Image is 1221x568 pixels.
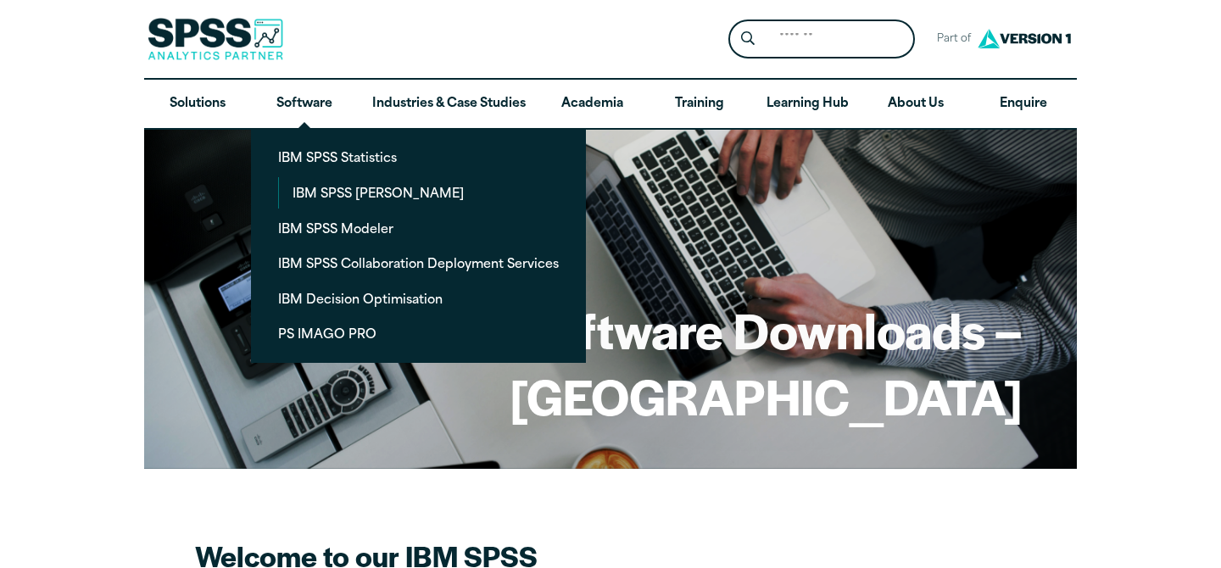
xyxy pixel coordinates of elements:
nav: Desktop version of site main menu [144,80,1077,129]
a: IBM SPSS Modeler [265,213,572,244]
a: Industries & Case Studies [359,80,539,129]
a: Enquire [970,80,1077,129]
a: Training [646,80,753,129]
a: PS IMAGO PRO [265,318,572,349]
img: Version1 Logo [973,23,1075,54]
a: IBM SPSS [PERSON_NAME] [279,177,572,209]
h1: Software Downloads – [GEOGRAPHIC_DATA] [198,297,1023,428]
a: Learning Hub [753,80,862,129]
a: Academia [539,80,646,129]
a: IBM Decision Optimisation [265,283,572,315]
form: Site Header Search Form [728,19,915,59]
a: About Us [862,80,969,129]
img: SPSS Analytics Partner [148,18,283,60]
span: Part of [928,27,973,52]
button: Search magnifying glass icon [733,24,764,55]
a: Software [251,80,358,129]
a: IBM SPSS Collaboration Deployment Services [265,248,572,279]
svg: Search magnifying glass icon [741,31,755,46]
ul: Software [251,128,586,363]
a: IBM SPSS Statistics [265,142,572,173]
a: Solutions [144,80,251,129]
